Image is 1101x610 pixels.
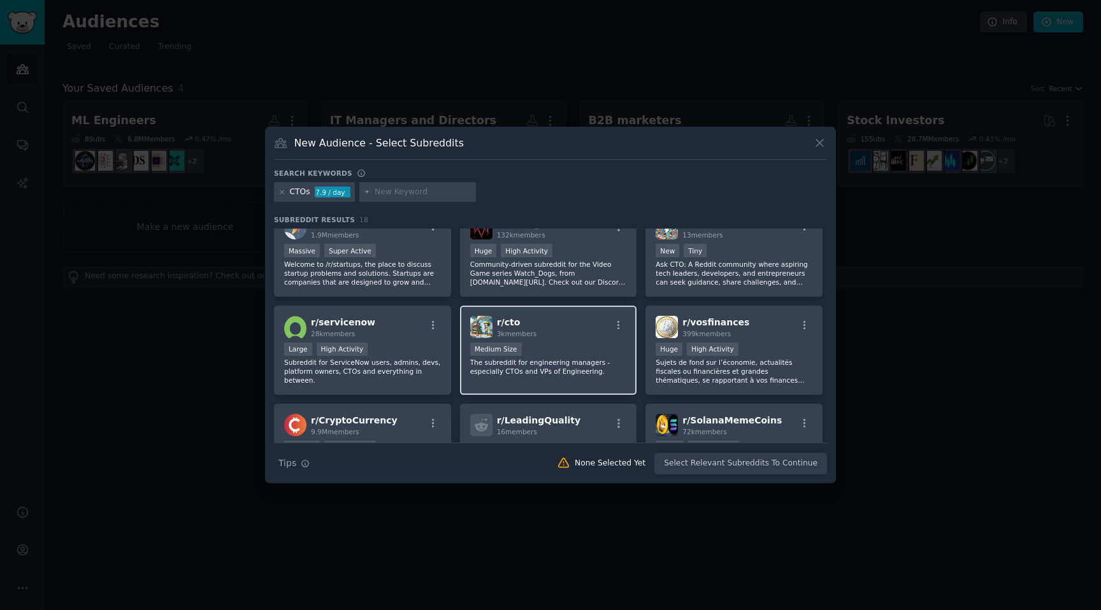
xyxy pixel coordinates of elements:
[284,244,320,257] div: Massive
[290,187,310,198] div: CTOs
[684,244,707,257] div: Tiny
[501,244,552,257] div: High Activity
[497,317,521,327] span: r/ cto
[284,316,306,338] img: servicenow
[656,217,678,239] img: askCTO
[688,441,740,454] div: Super Active
[470,316,493,338] img: cto
[497,231,545,239] span: 132k members
[470,343,522,356] div: Medium Size
[311,415,398,425] span: r/ CryptoCurrency
[284,358,441,385] p: Subreddit for ServiceNow users, admins, devs, platform owners, CTOs and everything in between.
[682,330,731,337] span: 399k members
[656,260,812,287] p: Ask CTO: A Reddit community where aspiring tech leaders, developers, and entrepreneurs can seek g...
[470,217,493,239] img: watch_dogs
[497,330,537,337] span: 3k members
[311,428,359,436] span: 9.9M members
[284,441,320,454] div: Massive
[359,216,368,223] span: 18
[274,169,352,178] h3: Search keywords
[682,415,782,425] span: r/ SolanaMemeCoins
[324,244,376,257] div: Super Active
[311,330,355,337] span: 28k members
[284,414,306,436] img: CryptoCurrency
[375,187,471,198] input: New Keyword
[687,343,738,356] div: High Activity
[682,231,723,239] span: 13 members
[470,260,627,287] p: Community-driven subreddit for the Video Game series Watch_Dogs, from [DOMAIN_NAME][URL]. Check o...
[470,358,627,376] p: The subreddit for engineering managers - especially CTOs and VPs of Engineering.
[311,218,361,229] span: r/ startups
[682,317,749,327] span: r/ vosfinances
[656,414,678,436] img: SolanaMemeCoins
[470,441,627,467] p: A vibrant community for QA Managers and Test Engineers to: - Explore cutting-edge QA strategies a...
[284,343,312,356] div: Large
[656,244,679,257] div: New
[317,343,368,356] div: High Activity
[682,218,728,229] span: r/ askCTO
[324,441,376,454] div: Super Active
[497,218,563,229] span: r/ watch_dogs
[315,187,350,198] div: 7.9 / day
[284,260,441,287] p: Welcome to /r/startups, the place to discuss startup problems and solutions. Startups are compani...
[278,457,296,470] span: Tips
[575,458,645,469] div: None Selected Yet
[470,244,497,257] div: Huge
[311,231,359,239] span: 1.9M members
[274,452,314,474] button: Tips
[497,428,537,436] span: 16 members
[656,441,684,454] div: Large
[656,343,682,356] div: Huge
[656,358,812,385] p: Sujets de fond sur l’économie, actualités fiscales ou financières et grandes thématiques, se rapp...
[294,136,464,150] h3: New Audience - Select Subreddits
[274,215,355,224] span: Subreddit Results
[497,415,580,425] span: r/ LeadingQuality
[682,428,726,436] span: 72k members
[311,317,375,327] span: r/ servicenow
[284,217,306,239] img: startups
[656,316,678,338] img: vosfinances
